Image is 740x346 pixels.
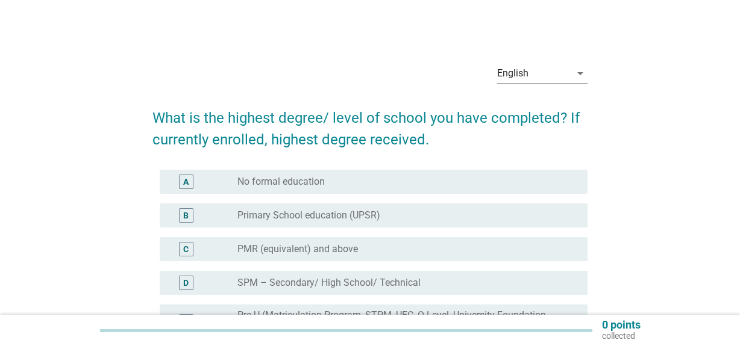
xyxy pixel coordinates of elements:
[602,330,641,341] p: collected
[183,243,189,256] div: C
[497,68,528,79] div: English
[573,66,588,81] i: arrow_drop_down
[237,243,358,255] label: PMR (equivalent) and above
[152,95,588,150] h2: What is the highest degree/ level of school you have completed? If currently enrolled, highest de...
[237,309,569,333] label: Pre-U (Matriculation Program, STPM, UEC, O-Level, University Foundation Program)
[237,176,325,188] label: No formal education
[237,277,421,289] label: SPM – Secondary/ High School/ Technical
[602,320,641,330] p: 0 points
[237,209,380,221] label: Primary School education (UPSR)
[183,209,189,222] div: B
[183,176,189,188] div: A
[183,277,189,289] div: D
